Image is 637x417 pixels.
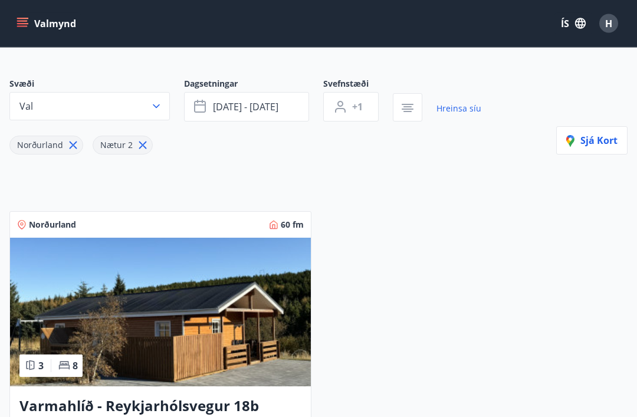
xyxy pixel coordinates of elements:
[10,238,311,387] img: Paella dish
[93,136,153,155] div: Nætur 2
[184,78,323,93] span: Dagsetningar
[73,360,78,373] span: 8
[19,100,33,113] span: Val
[14,13,81,34] button: menu
[323,78,393,93] span: Svefnstæði
[352,101,363,114] span: +1
[213,101,278,114] span: [DATE] - [DATE]
[566,134,618,147] span: Sjá kort
[9,136,83,155] div: Norðurland
[554,13,592,34] button: ÍS
[595,9,623,38] button: H
[184,93,309,122] button: [DATE] - [DATE]
[436,96,481,122] a: Hreinsa síu
[9,93,170,121] button: Val
[281,219,304,231] span: 60 fm
[556,127,628,155] button: Sjá kort
[100,140,133,151] span: Nætur 2
[17,140,63,151] span: Norðurland
[605,17,612,30] span: H
[9,78,184,93] span: Svæði
[29,219,76,231] span: Norðurland
[323,93,379,122] button: +1
[38,360,44,373] span: 3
